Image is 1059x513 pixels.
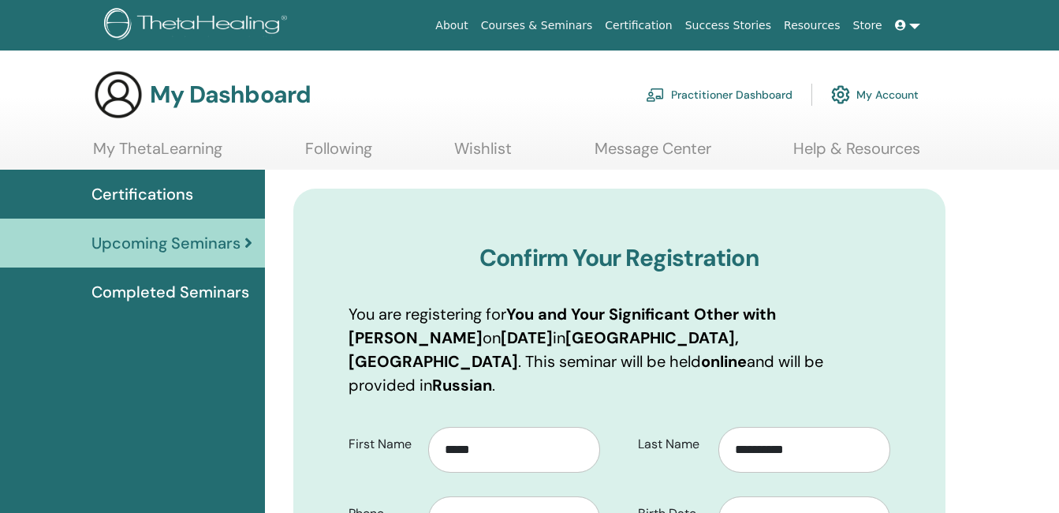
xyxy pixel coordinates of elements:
img: generic-user-icon.jpg [93,69,144,120]
span: Upcoming Seminars [91,231,241,255]
label: Last Name [626,429,718,459]
span: Certifications [91,182,193,206]
a: Store [847,11,889,40]
img: logo.png [104,8,293,43]
a: Courses & Seminars [475,11,599,40]
h3: Confirm Your Registration [349,244,890,272]
a: My ThetaLearning [93,139,222,170]
a: Message Center [595,139,711,170]
img: chalkboard-teacher.svg [646,88,665,102]
b: Russian [432,375,492,395]
b: online [701,351,747,372]
a: Wishlist [454,139,512,170]
a: Following [305,139,372,170]
b: You and Your Significant Other with [PERSON_NAME] [349,304,776,348]
p: You are registering for on in . This seminar will be held and will be provided in . [349,302,890,397]
a: Help & Resources [793,139,920,170]
b: [DATE] [501,328,553,348]
h3: My Dashboard [150,81,311,109]
a: Resources [777,11,847,40]
span: Completed Seminars [91,280,249,304]
a: My Account [831,77,919,112]
a: Certification [598,11,678,40]
a: Practitioner Dashboard [646,77,792,112]
a: Success Stories [679,11,777,40]
img: cog.svg [831,81,850,108]
label: First Name [337,429,429,459]
a: About [429,11,474,40]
